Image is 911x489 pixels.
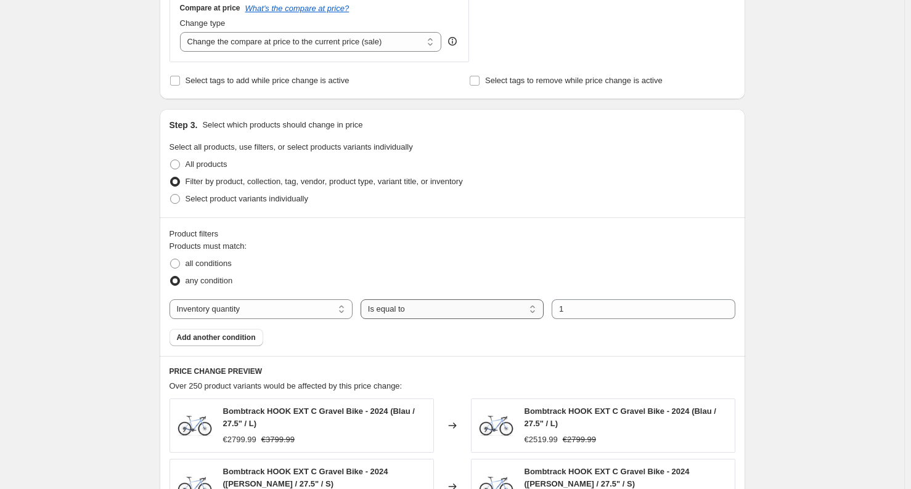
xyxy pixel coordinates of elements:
[485,76,663,85] span: Select tags to remove while price change is active
[176,407,213,444] img: 4055822531696_zoom_80x.jpg
[186,76,349,85] span: Select tags to add while price change is active
[525,434,558,446] div: €2519.99
[223,406,415,428] span: Bombtrack HOOK EXT C Gravel Bike - 2024 (Blau / 27.5" / L)
[180,3,240,13] h3: Compare at price
[186,259,232,268] span: all conditions
[170,228,735,240] div: Product filters
[186,276,233,285] span: any condition
[478,407,515,444] img: 4055822531696_zoom_80x.jpg
[186,177,463,186] span: Filter by product, collection, tag, vendor, product type, variant title, or inventory
[170,381,402,390] span: Over 250 product variants would be affected by this price change:
[177,333,256,342] span: Add another condition
[170,241,247,251] span: Products must match:
[563,434,596,446] strike: €2799.99
[525,467,690,488] span: Bombtrack HOOK EXT C Gravel Bike - 2024 ([PERSON_NAME] / 27.5" / S)
[186,194,308,203] span: Select product variants individually
[170,329,263,346] button: Add another condition
[261,434,295,446] strike: €3799.99
[170,142,413,152] span: Select all products, use filters, or select products variants individually
[245,4,349,13] button: What's the compare at price?
[170,366,735,376] h6: PRICE CHANGE PREVIEW
[170,119,198,131] h2: Step 3.
[223,467,388,488] span: Bombtrack HOOK EXT C Gravel Bike - 2024 ([PERSON_NAME] / 27.5" / S)
[180,18,226,28] span: Change type
[446,35,459,47] div: help
[202,119,362,131] p: Select which products should change in price
[525,406,716,428] span: Bombtrack HOOK EXT C Gravel Bike - 2024 (Blau / 27.5" / L)
[186,160,227,169] span: All products
[223,434,256,446] div: €2799.99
